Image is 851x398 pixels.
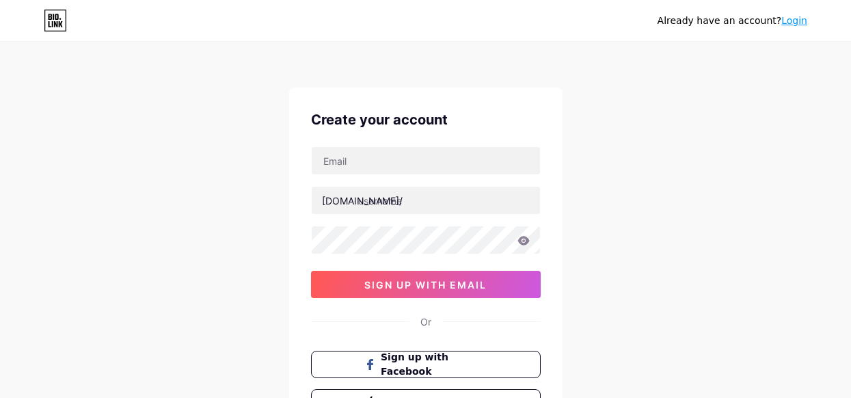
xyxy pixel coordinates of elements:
[381,350,487,379] span: Sign up with Facebook
[658,14,807,28] div: Already have an account?
[364,279,487,291] span: sign up with email
[312,147,540,174] input: Email
[420,315,431,329] div: Or
[311,351,541,378] button: Sign up with Facebook
[322,194,403,208] div: [DOMAIN_NAME]/
[311,271,541,298] button: sign up with email
[312,187,540,214] input: username
[781,15,807,26] a: Login
[311,109,541,130] div: Create your account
